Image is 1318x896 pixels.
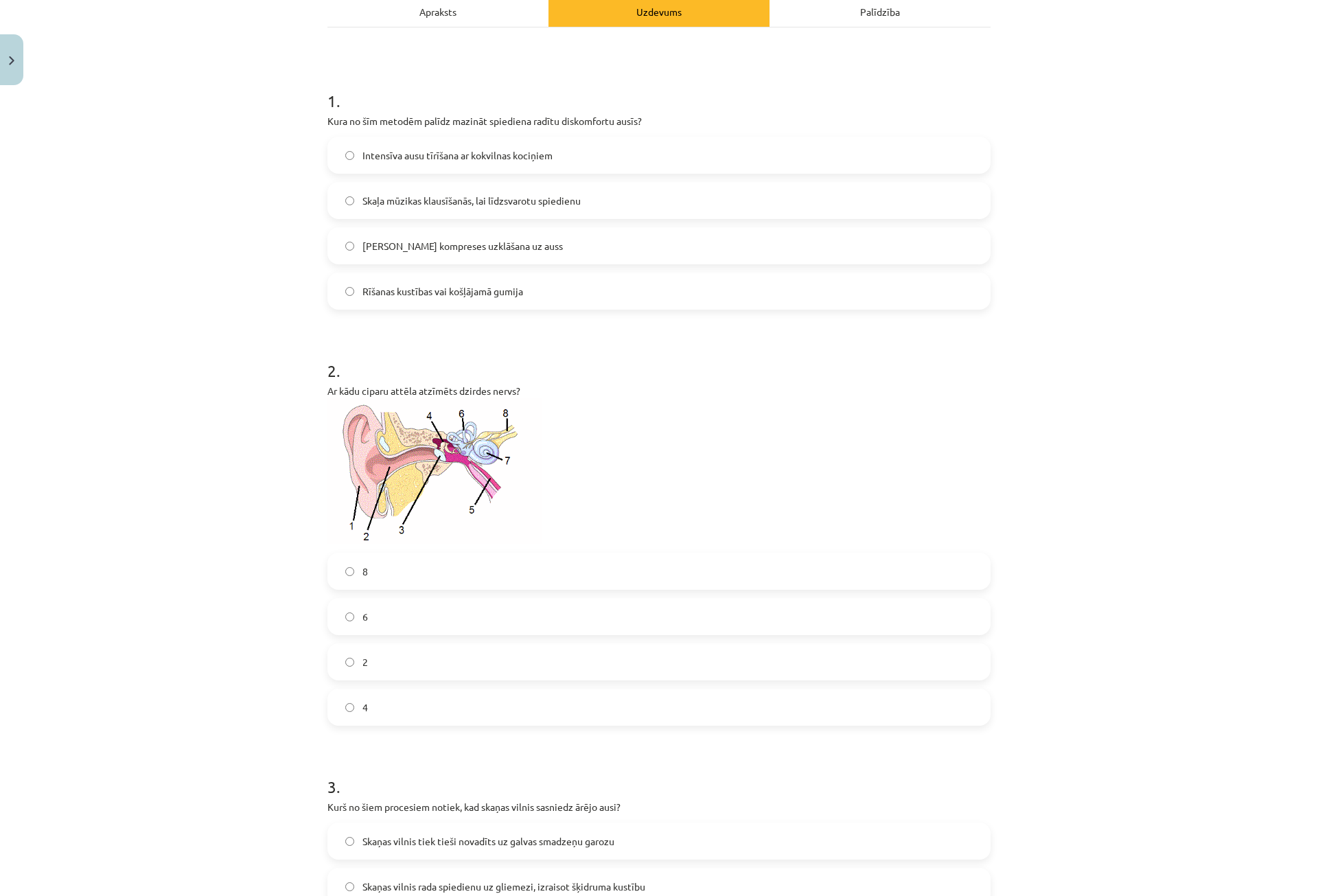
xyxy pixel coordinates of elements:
[362,284,523,299] span: Rīšanas kustības vai košļājamā gumija
[345,151,354,160] input: Intensīva ausu tīrīšana ar kokvilnas kociņiem
[345,703,354,712] input: 4
[327,384,991,544] p: Ar kādu ciparu attēla atzīmēts dzirdes nervs?
[345,882,354,891] input: Skaņas vilnis rada spiedienu uz gliemezi, izraisot šķidruma kustību
[345,287,354,296] input: Rīšanas kustības vai košļājamā gumija
[345,658,354,667] input: 2
[345,242,354,251] input: [PERSON_NAME] kompreses uzklāšana uz auss
[327,753,991,796] h1: 3 .
[362,834,614,849] span: Skaņas vilnis tiek tieši novadīts uz galvas smadzeņu garozu
[9,56,14,65] img: icon-close-lesson-0947bae3869378f0d4975bcd49f059093ad1ed9edebbc8119c70593378902aed.svg
[327,67,991,110] h1: 1 .
[327,337,991,380] h1: 2 .
[362,655,368,669] span: 2
[327,114,991,128] p: Kura no šīm metodēm palīdz mazināt spiediena radītu diskomfortu ausīs?
[345,567,354,576] input: 8
[345,612,354,621] input: 6
[327,800,991,814] p: Kurš no šiem procesiem notiek, kad skaņas vilnis sasniedz ārējo ausi?
[362,700,368,715] span: 4
[362,880,645,894] span: Skaņas vilnis rada spiedienu uz gliemezi, izraisot šķidruma kustību
[362,194,581,208] span: Skaļa mūzikas klausīšanās, lai līdzsvarotu spiedienu
[345,196,354,205] input: Skaļa mūzikas klausīšanās, lai līdzsvarotu spiedienu
[362,239,563,253] span: [PERSON_NAME] kompreses uzklāšana uz auss
[362,610,368,624] span: 6
[362,564,368,579] span: 8
[345,837,354,846] input: Skaņas vilnis tiek tieši novadīts uz galvas smadzeņu garozu
[362,148,553,163] span: Intensīva ausu tīrīšana ar kokvilnas kociņiem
